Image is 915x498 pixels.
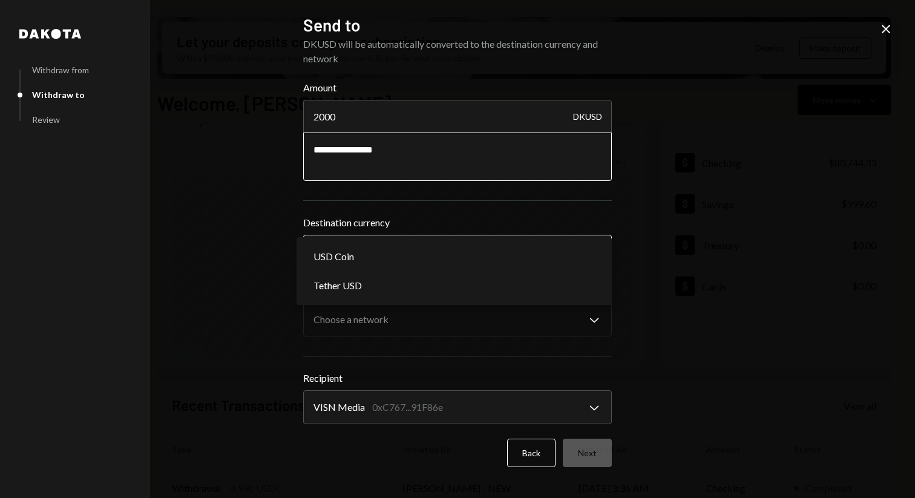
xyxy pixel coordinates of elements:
[303,80,612,95] label: Amount
[32,90,85,100] div: Withdraw to
[32,114,60,125] div: Review
[32,65,89,75] div: Withdraw from
[313,278,362,293] span: Tether USD
[303,303,612,336] button: Destination network
[303,13,612,37] h2: Send to
[303,235,612,269] button: Destination currency
[313,249,354,264] span: USD Coin
[303,390,612,424] button: Recipient
[303,371,612,385] label: Recipient
[303,100,612,134] input: Enter amount
[303,215,612,230] label: Destination currency
[372,400,443,414] div: 0xC767...91F86e
[507,439,556,467] button: Back
[303,37,612,66] div: DKUSD will be automatically converted to the destination currency and network
[573,100,602,134] div: DKUSD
